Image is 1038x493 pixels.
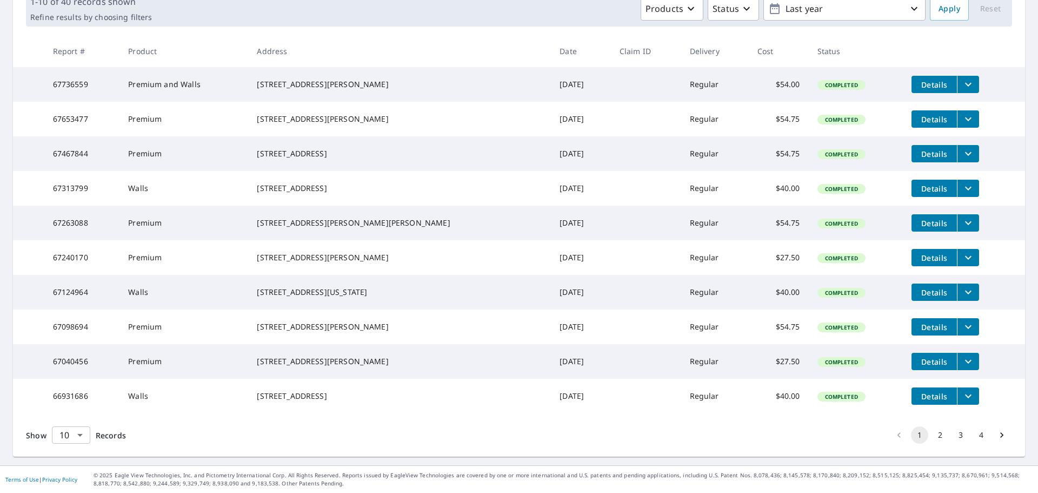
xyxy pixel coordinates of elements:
[957,249,979,266] button: filesDropdownBtn-67240170
[918,357,950,367] span: Details
[952,426,969,444] button: Go to page 3
[257,79,542,90] div: [STREET_ADDRESS][PERSON_NAME]
[749,344,809,379] td: $27.50
[713,2,739,15] p: Status
[44,67,120,102] td: 67736559
[819,81,864,89] span: Completed
[918,183,950,194] span: Details
[889,426,1012,444] nav: pagination navigation
[957,353,979,370] button: filesDropdownBtn-67040456
[957,76,979,93] button: filesDropdownBtn-67736559
[551,136,611,171] td: [DATE]
[257,356,542,367] div: [STREET_ADDRESS][PERSON_NAME]
[819,185,864,193] span: Completed
[44,171,120,206] td: 67313799
[681,379,749,413] td: Regular
[257,148,542,159] div: [STREET_ADDRESS]
[119,275,248,310] td: Walls
[119,136,248,171] td: Premium
[551,67,611,102] td: [DATE]
[749,67,809,102] td: $54.00
[911,426,928,444] button: page 1
[918,218,950,228] span: Details
[119,67,248,102] td: Premium and Walls
[52,420,90,450] div: 10
[749,206,809,240] td: $54.75
[257,252,542,263] div: [STREET_ADDRESS][PERSON_NAME]
[681,240,749,275] td: Regular
[819,289,864,297] span: Completed
[119,310,248,344] td: Premium
[819,150,864,158] span: Completed
[681,171,749,206] td: Regular
[119,35,248,67] th: Product
[681,67,749,102] td: Regular
[119,379,248,413] td: Walls
[819,393,864,400] span: Completed
[749,240,809,275] td: $27.50
[809,35,903,67] th: Status
[911,284,957,301] button: detailsBtn-67124964
[551,344,611,379] td: [DATE]
[749,310,809,344] td: $54.75
[257,183,542,194] div: [STREET_ADDRESS]
[911,249,957,266] button: detailsBtn-67240170
[957,110,979,128] button: filesDropdownBtn-67653477
[749,379,809,413] td: $40.00
[749,136,809,171] td: $54.75
[819,324,864,331] span: Completed
[993,426,1010,444] button: Go to next page
[957,214,979,232] button: filesDropdownBtn-67263088
[911,387,957,405] button: detailsBtn-66931686
[257,114,542,124] div: [STREET_ADDRESS][PERSON_NAME]
[973,426,990,444] button: Go to page 4
[681,136,749,171] td: Regular
[911,214,957,232] button: detailsBtn-67263088
[819,254,864,262] span: Completed
[551,35,611,67] th: Date
[957,284,979,301] button: filesDropdownBtn-67124964
[551,240,611,275] td: [DATE]
[918,287,950,298] span: Details
[681,206,749,240] td: Regular
[957,318,979,336] button: filesDropdownBtn-67098694
[94,471,1033,488] p: © 2025 Eagle View Technologies, Inc. and Pictometry International Corp. All Rights Reserved. Repo...
[911,76,957,93] button: detailsBtn-67736559
[957,145,979,162] button: filesDropdownBtn-67467844
[5,476,39,483] a: Terms of Use
[819,358,864,366] span: Completed
[248,35,551,67] th: Address
[911,110,957,128] button: detailsBtn-67653477
[551,379,611,413] td: [DATE]
[551,102,611,136] td: [DATE]
[918,253,950,263] span: Details
[749,102,809,136] td: $54.75
[257,218,542,228] div: [STREET_ADDRESS][PERSON_NAME][PERSON_NAME]
[44,379,120,413] td: 66931686
[918,149,950,159] span: Details
[918,114,950,124] span: Details
[939,2,960,16] span: Apply
[119,171,248,206] td: Walls
[957,387,979,405] button: filesDropdownBtn-66931686
[44,102,120,136] td: 67653477
[44,206,120,240] td: 67263088
[551,275,611,310] td: [DATE]
[749,171,809,206] td: $40.00
[681,35,749,67] th: Delivery
[911,318,957,336] button: detailsBtn-67098694
[44,240,120,275] td: 67240170
[957,180,979,197] button: filesDropdownBtn-67313799
[551,310,611,344] td: [DATE]
[44,310,120,344] td: 67098694
[52,426,90,444] div: Show 10 records
[96,430,126,441] span: Records
[44,344,120,379] td: 67040456
[918,391,950,402] span: Details
[119,102,248,136] td: Premium
[257,321,542,332] div: [STREET_ADDRESS][PERSON_NAME]
[911,180,957,197] button: detailsBtn-67313799
[44,136,120,171] td: 67467844
[681,102,749,136] td: Regular
[119,240,248,275] td: Premium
